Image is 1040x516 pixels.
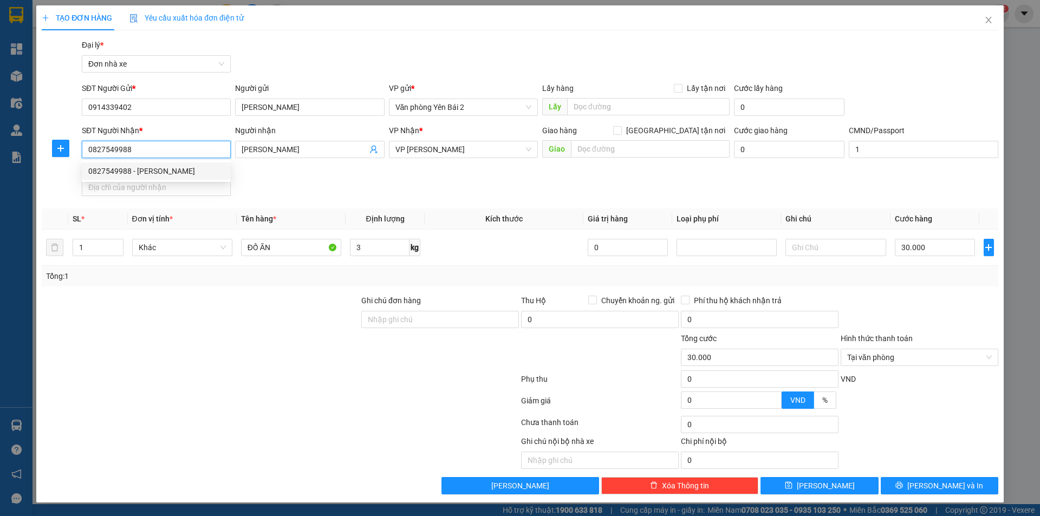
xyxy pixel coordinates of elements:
li: Số 10 ngõ 15 Ngọc Hồi, Q.[PERSON_NAME], [GEOGRAPHIC_DATA] [101,27,453,40]
span: Đơn vị tính [132,214,173,223]
th: Ghi chú [781,208,890,230]
li: Hotline: 19001155 [101,40,453,54]
input: Ghi chú đơn hàng [361,311,519,328]
input: VD: Bàn, Ghế [241,239,341,256]
span: plus [53,144,69,153]
input: Nhập ghi chú [521,452,679,469]
button: plus [984,239,994,256]
span: Tên hàng [241,214,276,223]
span: Tại văn phòng [847,349,992,365]
b: GỬI : Văn phòng Yên Bái 2 [14,79,190,96]
span: SL [73,214,81,223]
input: 0 [588,239,668,256]
button: delete [46,239,63,256]
div: Ghi chú nội bộ nhà xe [521,435,679,452]
input: Cước giao hàng [734,141,844,158]
div: CMND/Passport [849,125,998,136]
div: Giảm giá [520,395,680,414]
span: Thu Hộ [521,296,546,305]
span: Xóa Thông tin [662,480,709,492]
span: delete [650,481,658,490]
div: 0827549988 - LÊ PHƯƠNG THẢO [82,162,231,180]
button: [PERSON_NAME] [441,477,599,494]
span: Định lượng [366,214,404,223]
input: Cước lấy hàng [734,99,844,116]
span: close [984,16,993,24]
span: [PERSON_NAME] và In [907,480,983,492]
input: Dọc đường [567,98,730,115]
div: Chi phí nội bộ [681,435,838,452]
span: Lấy tận nơi [682,82,730,94]
span: Yêu cầu xuất hóa đơn điện tử [129,14,244,22]
div: VP gửi [389,82,538,94]
label: Ghi chú đơn hàng [361,296,421,305]
span: Giá trị hàng [588,214,628,223]
span: kg [409,239,420,256]
span: Kích thước [485,214,523,223]
span: Đại lý [82,41,103,49]
button: printer[PERSON_NAME] và In [881,477,998,494]
button: plus [52,140,69,157]
div: Người gửi [235,82,384,94]
span: Khác [139,239,226,256]
img: icon [129,14,138,23]
span: Chuyển khoản ng. gửi [597,295,679,306]
th: Loại phụ phí [672,208,781,230]
input: Ghi Chú [785,239,886,256]
label: Hình thức thanh toán [841,334,913,343]
span: Phí thu hộ khách nhận trả [690,295,786,306]
label: Cước giao hàng [734,126,788,135]
input: Dọc đường [571,140,730,158]
span: Cước hàng [895,214,932,223]
span: [PERSON_NAME] [491,480,549,492]
span: Văn phòng Yên Bái 2 [395,99,531,115]
div: SĐT Người Nhận [82,125,231,136]
span: [PERSON_NAME] [797,480,855,492]
span: Đơn nhà xe [88,56,224,72]
span: VND [790,396,805,404]
span: TẠO ĐƠN HÀNG [42,14,112,22]
span: VND [841,375,856,383]
div: 0827549988 - [PERSON_NAME] [88,165,224,177]
img: logo.jpg [14,14,68,68]
div: Phụ thu [520,373,680,392]
span: % [822,396,828,404]
span: Giao hàng [542,126,577,135]
button: Close [973,5,1004,36]
div: SĐT Người Gửi [82,82,231,94]
span: Lấy [542,98,567,115]
span: Giao [542,140,571,158]
span: printer [895,481,903,490]
span: plus [984,243,993,252]
div: Chưa thanh toán [520,416,680,435]
span: save [785,481,792,490]
input: Địa chỉ của người nhận [82,179,231,196]
span: Tổng cước [681,334,717,343]
span: plus [42,14,49,22]
div: Tổng: 1 [46,270,401,282]
label: Cước lấy hàng [734,84,783,93]
button: deleteXóa Thông tin [601,477,759,494]
span: [GEOGRAPHIC_DATA] tận nơi [622,125,730,136]
span: VP Nhận [389,126,419,135]
span: VP Trần Đại Nghĩa [395,141,531,158]
button: save[PERSON_NAME] [760,477,878,494]
div: Người nhận [235,125,384,136]
span: user-add [369,145,378,154]
span: Lấy hàng [542,84,574,93]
